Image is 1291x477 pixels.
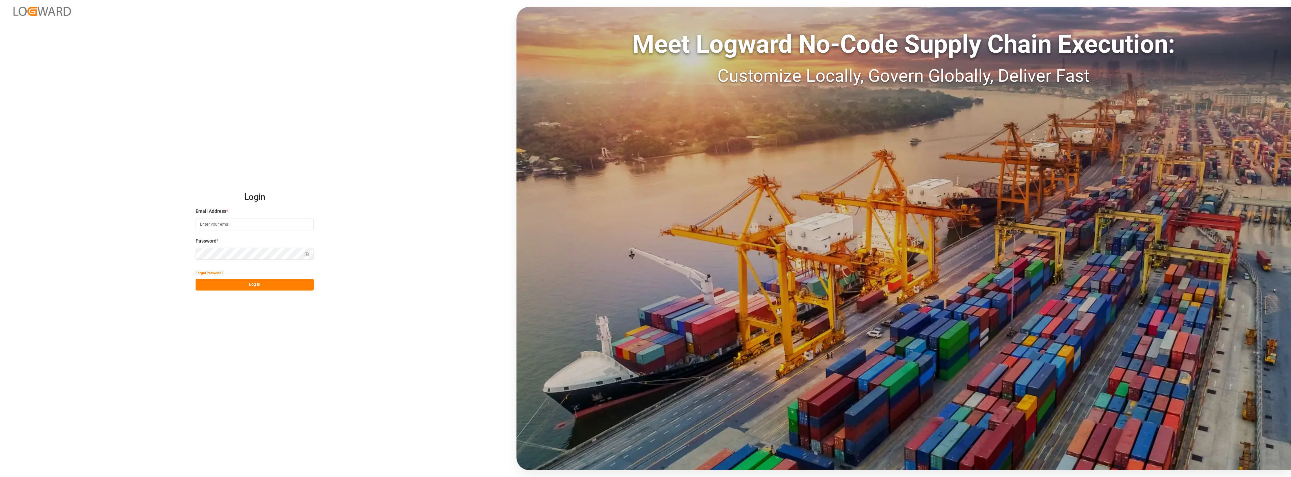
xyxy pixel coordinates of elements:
[14,7,71,16] img: Logward_new_orange.png
[516,63,1291,89] div: Customize Locally, Govern Globally, Deliver Fast
[196,208,226,215] span: Email Address
[196,186,314,208] h2: Login
[196,267,223,279] button: Forgot Password?
[196,237,217,245] span: Password
[196,219,314,230] input: Enter your email
[516,25,1291,63] div: Meet Logward No-Code Supply Chain Execution:
[196,279,314,291] button: Log In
